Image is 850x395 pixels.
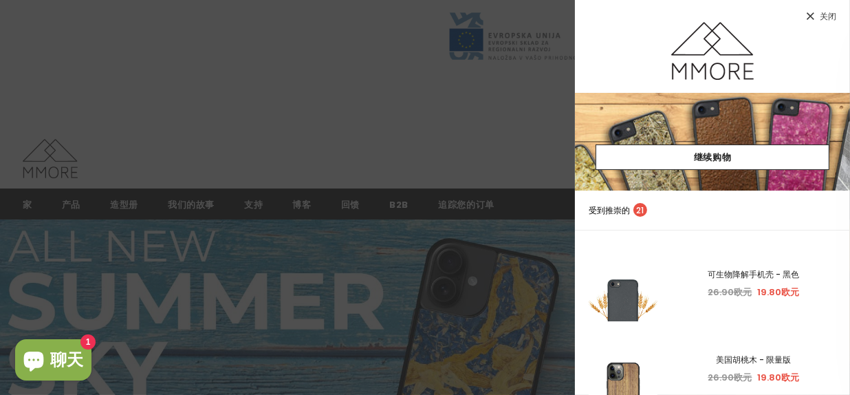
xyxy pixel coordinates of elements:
font: 美国胡桃木 - 限量版 [717,354,792,365]
font: 关闭 [820,10,836,22]
font: 21 [637,204,644,216]
a: 搜索 [822,203,836,217]
a: 美国胡桃木 - 限量版 [671,352,836,367]
font: 19.80欧元 [758,286,800,299]
font: 19.80欧元 [758,371,800,384]
font: 26.90欧元 [708,371,752,384]
font: 可生物降解手机壳 - 黑色 [708,268,800,280]
a: 继续购物 [596,145,829,170]
font: 26.90欧元 [708,286,752,299]
inbox-online-store-chat: Shopify 在线商店聊天 [11,339,96,384]
a: 可生物降解手机壳 - 黑色 [671,267,836,282]
font: 继续购物 [694,151,732,164]
font: 受到推崇的 [589,204,630,216]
